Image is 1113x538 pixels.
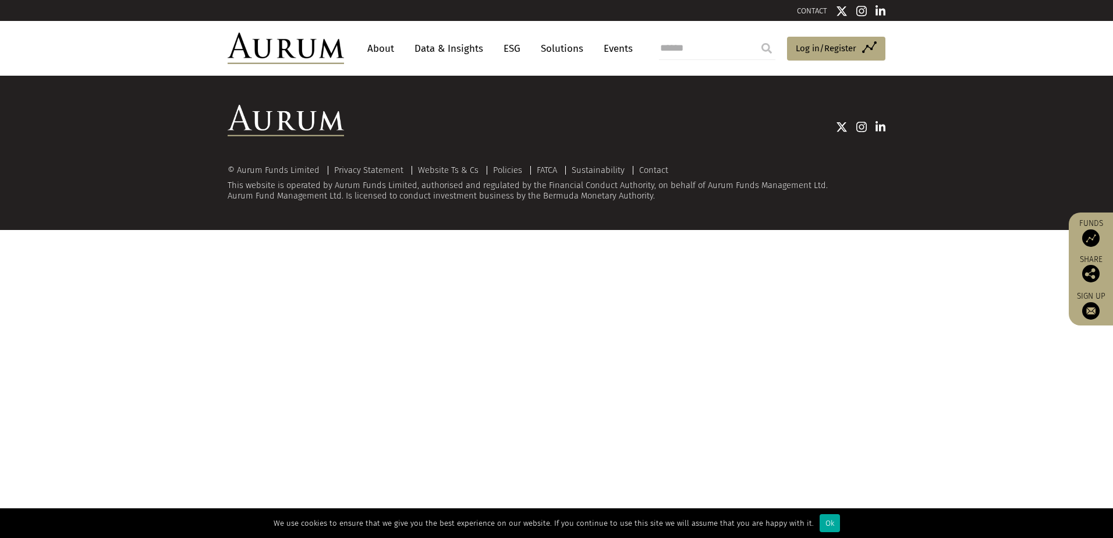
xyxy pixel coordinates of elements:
[796,41,856,55] span: Log in/Register
[498,38,526,59] a: ESG
[1075,218,1107,247] a: Funds
[836,121,848,133] img: Twitter icon
[228,165,885,201] div: This website is operated by Aurum Funds Limited, authorised and regulated by the Financial Conduc...
[418,165,478,175] a: Website Ts & Cs
[409,38,489,59] a: Data & Insights
[228,166,325,175] div: © Aurum Funds Limited
[836,5,848,17] img: Twitter icon
[228,33,344,64] img: Aurum
[755,37,778,60] input: Submit
[797,6,827,15] a: CONTACT
[361,38,400,59] a: About
[639,165,668,175] a: Contact
[535,38,589,59] a: Solutions
[875,121,886,133] img: Linkedin icon
[228,105,344,136] img: Aurum Logo
[856,121,867,133] img: Instagram icon
[598,38,633,59] a: Events
[537,165,557,175] a: FATCA
[787,37,885,61] a: Log in/Register
[572,165,625,175] a: Sustainability
[493,165,522,175] a: Policies
[875,5,886,17] img: Linkedin icon
[334,165,403,175] a: Privacy Statement
[1082,229,1100,247] img: Access Funds
[856,5,867,17] img: Instagram icon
